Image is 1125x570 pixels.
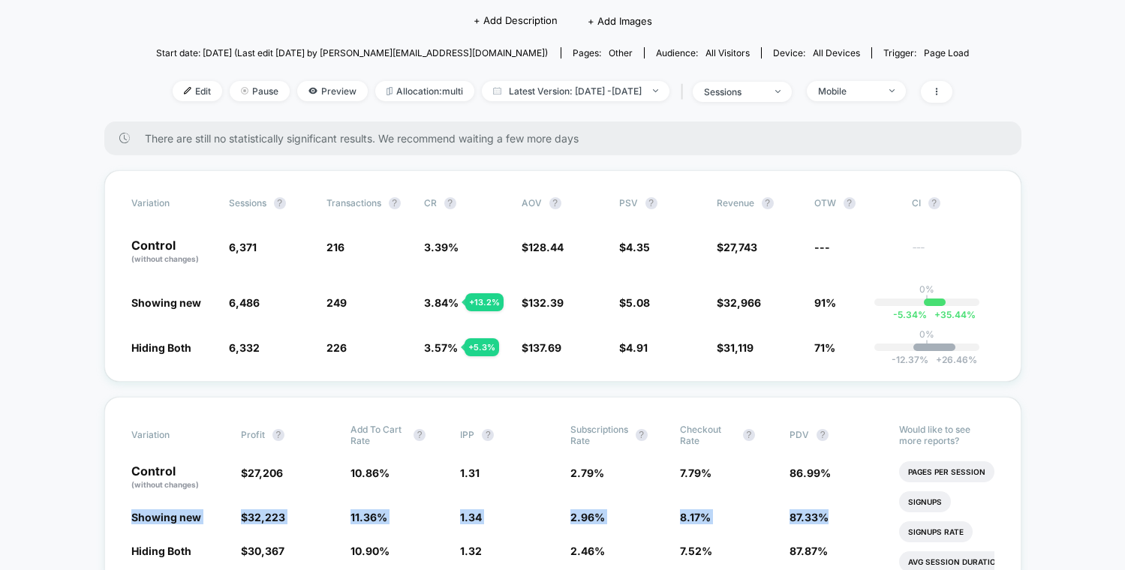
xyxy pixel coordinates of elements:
div: Pages: [573,47,633,58]
span: 30,367 [248,544,284,557]
span: PSV [619,197,638,208]
p: 0% [919,283,934,295]
span: + Add Images [588,15,652,27]
span: Revenue [717,197,754,208]
span: $ [241,511,285,523]
span: 216 [326,241,344,253]
span: 132.39 [528,296,564,309]
span: $ [241,466,283,479]
span: 31,119 [723,341,754,354]
span: 1.31 [460,466,480,479]
span: 226 [326,341,347,354]
img: end [241,87,248,94]
div: + 5.3 % [465,338,499,356]
span: 87.33 % [790,511,829,523]
div: Audience: [656,47,750,58]
span: 1.34 [460,511,482,523]
span: -12.37 % [892,354,928,365]
span: PDV [790,429,809,440]
span: Device: [761,47,871,58]
span: Pause [230,81,290,101]
button: ? [636,429,648,441]
span: 11.36 % [350,511,387,523]
span: 2.79 % [570,466,604,479]
span: Page Load [924,47,969,58]
img: edit [184,87,191,94]
span: Add To Cart Rate [350,424,406,446]
span: Variation [131,424,214,446]
span: -5.34 % [893,309,927,320]
span: 10.90 % [350,544,390,557]
span: CI [912,197,994,209]
p: | [925,295,928,306]
span: + [934,309,940,320]
span: 32,223 [248,511,285,523]
span: other [609,47,633,58]
span: 7.79 % [680,466,711,479]
button: ? [743,429,755,441]
span: 2.46 % [570,544,605,557]
span: 87.87 % [790,544,828,557]
span: $ [619,241,650,253]
span: Latest Version: [DATE] - [DATE] [482,81,669,101]
span: 27,743 [723,241,757,253]
img: end [653,89,658,92]
span: $ [522,241,564,253]
button: ? [389,197,401,209]
span: $ [717,241,757,253]
span: Subscriptions Rate [570,424,628,446]
span: Allocation: multi [375,81,474,101]
span: Hiding Both [131,544,191,557]
span: --- [912,243,994,265]
span: 128.44 [528,241,564,253]
div: sessions [704,86,764,97]
span: CR [424,197,437,208]
span: OTW [814,197,897,209]
button: ? [817,429,829,441]
span: IPP [460,429,474,440]
span: $ [522,341,561,354]
span: 3.84 % [424,296,459,309]
button: ? [928,197,940,209]
span: $ [522,296,564,309]
span: Preview [297,81,368,101]
img: calendar [493,87,501,94]
img: end [889,89,895,92]
span: | [677,81,693,103]
span: $ [717,341,754,354]
span: 137.69 [528,341,561,354]
span: 71% [814,341,835,354]
span: Sessions [229,197,266,208]
span: 6,486 [229,296,260,309]
span: 249 [326,296,347,309]
p: Control [131,465,226,490]
span: $ [241,544,284,557]
span: Edit [173,81,222,101]
span: 26.46 % [928,354,977,365]
span: 4.35 [626,241,650,253]
button: ? [482,429,494,441]
li: Pages Per Session [899,461,994,482]
button: ? [414,429,426,441]
span: Variation [131,197,214,209]
img: end [775,90,781,93]
div: Trigger: [883,47,969,58]
span: 6,332 [229,341,260,354]
span: Showing new [131,296,201,309]
span: $ [619,296,650,309]
span: $ [717,296,761,309]
span: 6,371 [229,241,257,253]
span: 86.99 % [790,466,831,479]
button: ? [645,197,657,209]
span: 4.91 [626,341,648,354]
p: Control [131,239,214,265]
p: 0% [919,328,934,340]
span: (without changes) [131,480,199,489]
span: Hiding Both [131,341,191,354]
span: 5.08 [626,296,650,309]
span: 8.17 % [680,511,711,523]
span: 27,206 [248,466,283,479]
span: (without changes) [131,254,199,263]
span: Checkout Rate [680,424,735,446]
button: ? [272,429,284,441]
